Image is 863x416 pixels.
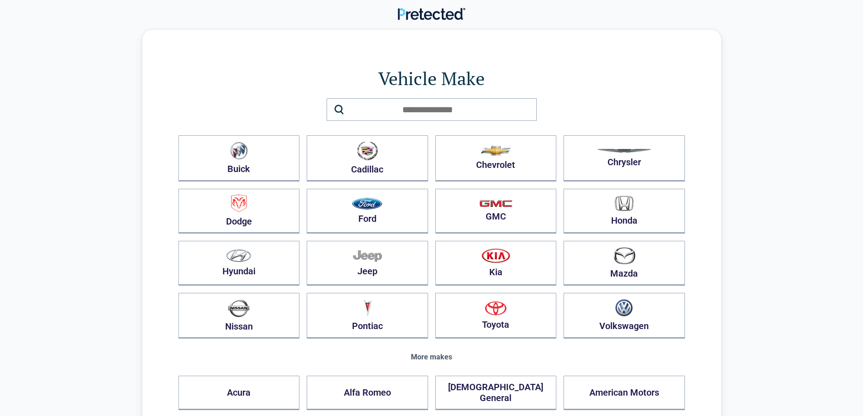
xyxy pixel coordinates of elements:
button: American Motors [564,376,685,410]
button: Kia [435,241,557,286]
button: [DEMOGRAPHIC_DATA] General [435,376,557,410]
button: Mazda [564,241,685,286]
button: Volkswagen [564,293,685,339]
button: Nissan [178,293,300,339]
button: Jeep [307,241,428,286]
button: Pontiac [307,293,428,339]
button: Alfa Romeo [307,376,428,410]
h1: Vehicle Make [178,66,685,91]
button: Chrysler [564,135,685,182]
button: Buick [178,135,300,182]
button: Ford [307,189,428,234]
button: Acura [178,376,300,410]
button: Hyundai [178,241,300,286]
button: Toyota [435,293,557,339]
button: Chevrolet [435,135,557,182]
div: More makes [178,353,685,361]
button: Dodge [178,189,300,234]
button: Cadillac [307,135,428,182]
button: GMC [435,189,557,234]
button: Honda [564,189,685,234]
